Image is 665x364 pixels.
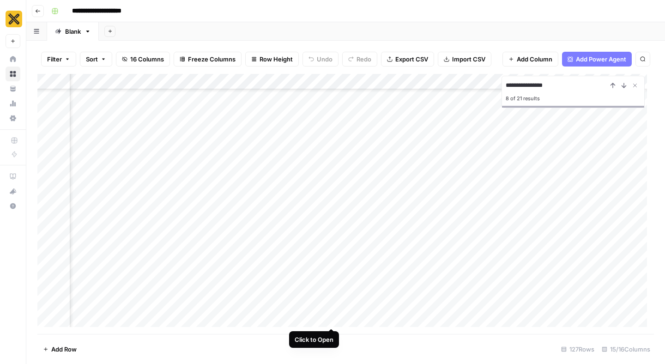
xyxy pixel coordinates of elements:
span: Add Power Agent [576,55,626,64]
button: Add Power Agent [562,52,632,67]
a: Browse [6,67,20,81]
button: Freeze Columns [174,52,242,67]
button: Import CSV [438,52,491,67]
span: Sort [86,55,98,64]
button: What's new? [6,184,20,199]
span: Filter [47,55,62,64]
button: Close Search [629,80,641,91]
div: 15/16 Columns [598,342,654,357]
div: Blank [65,27,81,36]
a: Your Data [6,81,20,96]
a: Usage [6,96,20,111]
span: Export CSV [395,55,428,64]
span: Import CSV [452,55,485,64]
a: Blank [47,22,99,41]
button: Previous Result [607,80,618,91]
button: Add Row [37,342,82,357]
span: Add Row [51,345,77,354]
span: Freeze Columns [188,55,236,64]
button: Redo [342,52,377,67]
span: Row Height [260,55,293,64]
button: Sort [80,52,112,67]
button: Workspace: CookUnity [6,7,20,30]
span: Redo [357,55,371,64]
button: 16 Columns [116,52,170,67]
button: Next Result [618,80,629,91]
button: Undo [302,52,339,67]
a: Settings [6,111,20,126]
div: 127 Rows [557,342,598,357]
button: Help + Support [6,199,20,213]
button: Filter [41,52,76,67]
span: Undo [317,55,332,64]
div: 8 of 21 results [506,93,641,104]
button: Export CSV [381,52,434,67]
a: Home [6,52,20,67]
span: 16 Columns [130,55,164,64]
div: Click to Open [295,335,333,344]
button: Row Height [245,52,299,67]
button: Add Column [502,52,558,67]
div: What's new? [6,184,20,198]
img: CookUnity Logo [6,11,22,27]
a: AirOps Academy [6,169,20,184]
span: Add Column [517,55,552,64]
